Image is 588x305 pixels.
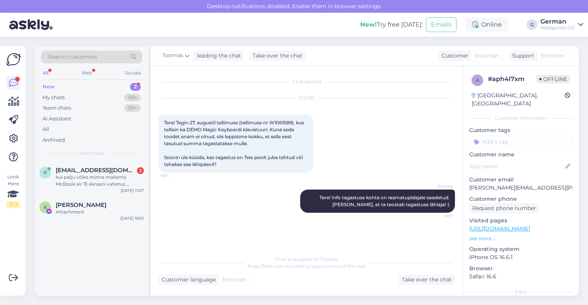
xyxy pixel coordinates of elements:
[43,125,49,133] div: All
[162,51,183,60] span: Toomas
[44,169,47,175] span: k
[469,288,573,295] div: Extra
[56,202,106,208] span: Kerli Ollie
[540,19,575,25] div: German
[43,94,65,102] div: My chats
[137,167,144,174] div: 2
[56,167,136,174] span: kristi@ecooil.ee
[194,52,241,60] div: leading the chat
[469,245,573,253] p: Operating system
[159,95,455,102] div: [DATE]
[56,174,144,188] div: kui palju võiks minna maksma McBook air 13 ekraani vahetus. Ekraanil jookseb triip üle ekraani
[123,68,142,78] div: Socials
[43,115,71,123] div: AI Assistant
[469,195,573,203] p: Customer phone
[222,276,246,284] span: Estonian
[469,235,573,242] p: See more ...
[476,77,479,83] span: a
[469,136,573,147] input: Add a tag
[360,21,377,28] b: New!
[469,151,573,159] p: Customer name
[121,188,144,193] div: [DATE] 11:07
[509,52,534,60] div: Support
[541,52,564,60] span: Estonian
[250,51,306,61] div: Take over the chat
[526,19,537,30] div: G
[130,83,141,91] div: 2
[469,176,573,184] p: Customer email
[164,120,305,167] span: Tere! Tegin 27. augustil tellimuse (tellimuse nr W1061589), kus tellisin ka DEMO Magic Keyboardi ...
[80,68,94,78] div: Web
[438,52,468,60] div: Customer
[320,195,451,207] span: Tere! Info tagastuse kohta on raamatupidajale saadetud. [PERSON_NAME], et ta teostab tagastuse lä...
[424,213,453,219] span: 18:17
[6,52,21,67] img: Askly Logo
[48,53,97,61] span: Search customers
[540,19,583,31] a: GermanMobipunkt OÜ
[426,17,456,32] button: Emails
[6,201,20,208] div: 2 / 3
[475,52,499,60] span: Estonian
[6,173,20,208] div: Look Here
[360,20,423,29] div: Try free [DATE]:
[469,217,573,225] p: Visited pages
[399,274,455,285] div: Take over the chat
[56,208,144,215] div: Attachment
[124,94,141,102] div: 99+
[469,126,573,134] p: Customer tags
[488,75,536,84] div: # aph4l7xm
[470,162,564,171] input: Add name
[41,68,50,78] div: All
[469,225,530,232] a: [URL][DOMAIN_NAME]
[43,136,65,144] div: Archived
[159,78,455,85] div: Chat started
[159,276,216,284] div: Customer language
[43,83,55,91] div: New
[472,91,565,108] div: [GEOGRAPHIC_DATA], [GEOGRAPHIC_DATA]
[540,25,575,31] div: Mobipunkt OÜ
[466,18,508,32] div: Online
[248,263,366,269] span: Press to take control of the chat
[275,256,338,262] span: Chat is assigned to Toomas
[43,104,71,112] div: Team chats
[536,75,570,83] span: Offline
[469,115,573,122] div: Customer information
[469,203,539,213] div: Request phone number
[124,104,141,112] div: 99+
[79,150,104,157] span: New chats
[161,173,190,179] span: 18:11
[424,183,453,189] span: Toomas
[120,215,144,221] div: [DATE] 18:35
[469,253,573,261] p: iPhone OS 16.6.1
[469,273,573,281] p: Safari 16.6
[260,263,305,269] i: 'Take over the chat'
[44,204,47,210] span: K
[469,264,573,273] p: Browser
[469,184,573,192] p: [PERSON_NAME][EMAIL_ADDRESS][PERSON_NAME][DOMAIN_NAME]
